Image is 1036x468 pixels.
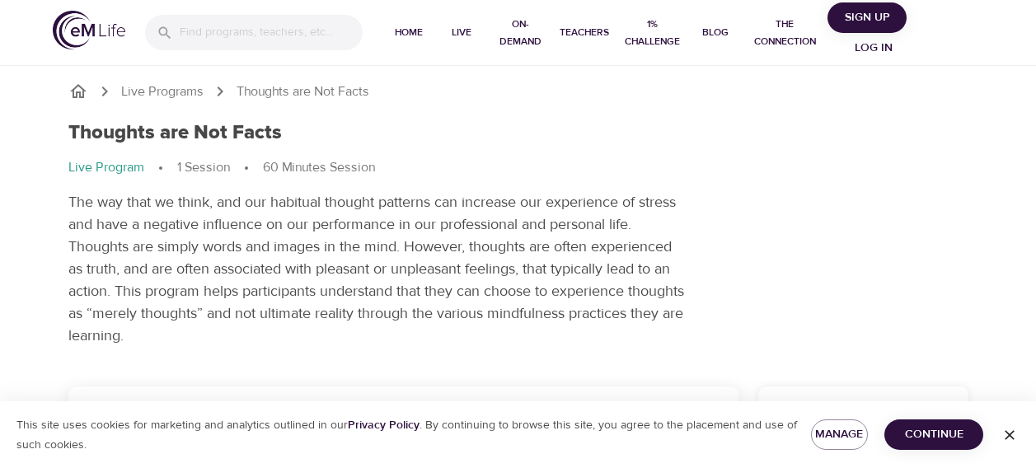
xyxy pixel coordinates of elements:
[237,82,369,101] p: Thoughts are Not Facts
[841,38,907,58] span: Log in
[53,11,125,49] img: logo
[827,2,907,33] button: Sign Up
[68,158,144,177] p: Live Program
[622,16,683,50] span: 1% Challenge
[811,419,869,450] button: Manage
[748,16,821,50] span: The Connection
[834,33,913,63] button: Log in
[68,121,282,145] h1: Thoughts are Not Facts
[68,191,687,347] p: The way that we think, and our habitual thought patterns can increase our experience of stress an...
[121,82,204,101] a: Live Programs
[177,158,230,177] p: 1 Session
[180,15,363,50] input: Find programs, teachers, etc...
[898,424,970,445] span: Continue
[834,7,900,28] span: Sign Up
[263,158,375,177] p: 60 Minutes Session
[68,82,968,101] nav: breadcrumb
[495,16,546,50] span: On-Demand
[442,24,481,41] span: Live
[68,158,968,178] nav: breadcrumb
[884,419,983,450] button: Continue
[696,24,735,41] span: Blog
[824,424,856,445] span: Manage
[560,24,609,41] span: Teachers
[389,24,429,41] span: Home
[348,418,420,433] a: Privacy Policy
